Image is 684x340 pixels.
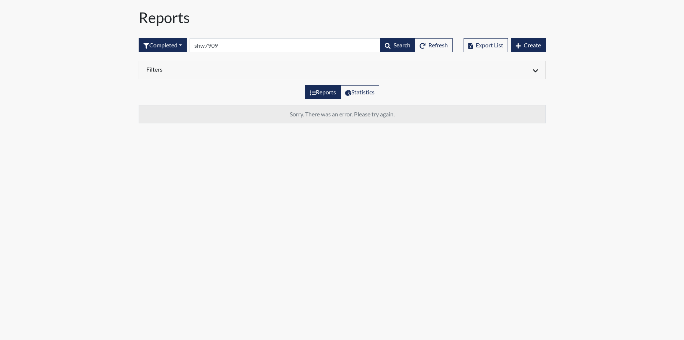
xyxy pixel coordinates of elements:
div: Click to expand/collapse filters [141,66,544,75]
button: Export List [464,38,508,52]
span: Refresh [428,41,448,48]
span: Export List [476,41,503,48]
button: Search [380,38,415,52]
span: Create [524,41,541,48]
input: Search by Registration ID, Interview Number, or Investigation Name. [190,38,380,52]
span: Search [394,41,410,48]
div: Filter by interview status [139,38,187,52]
button: Completed [139,38,187,52]
h1: Reports [139,9,546,26]
label: View the list of reports [305,85,341,99]
td: Sorry. There was an error. Please try again. [139,105,545,123]
h6: Filters [146,66,337,73]
button: Create [511,38,546,52]
label: View statistics about completed interviews [340,85,379,99]
button: Refresh [415,38,453,52]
